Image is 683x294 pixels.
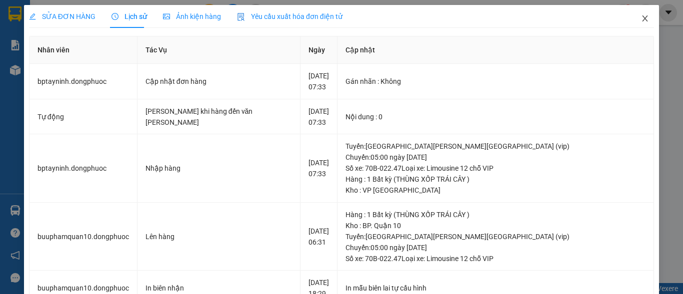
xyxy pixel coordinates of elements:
[337,36,654,64] th: Cập nhật
[29,12,95,20] span: SỬA ĐƠN HÀNG
[345,220,645,231] div: Kho : BP. Quận 10
[145,231,292,242] div: Lên hàng
[145,283,292,294] div: In biên nhận
[29,134,137,203] td: bptayninh.dongphuoc
[308,106,329,128] div: [DATE] 07:33
[345,185,645,196] div: Kho : VP [GEOGRAPHIC_DATA]
[308,226,329,248] div: [DATE] 06:31
[641,14,649,22] span: close
[345,76,645,87] div: Gán nhãn : Không
[137,36,300,64] th: Tác Vụ
[145,106,292,128] div: [PERSON_NAME] khi hàng đến văn [PERSON_NAME]
[29,64,137,99] td: bptayninh.dongphuoc
[111,12,147,20] span: Lịch sử
[345,209,645,220] div: Hàng : 1 Bất kỳ (THÙNG XỐP TRÁI CÂY )
[308,70,329,92] div: [DATE] 07:33
[631,5,659,33] button: Close
[29,203,137,271] td: buuphamquan10.dongphuoc
[300,36,337,64] th: Ngày
[345,283,645,294] div: In mẫu biên lai tự cấu hình
[308,157,329,179] div: [DATE] 07:33
[345,231,645,264] div: Tuyến : [GEOGRAPHIC_DATA][PERSON_NAME][GEOGRAPHIC_DATA] (vip) Chuyến: 05:00 ngày [DATE] Số xe: 70...
[163,13,170,20] span: picture
[145,163,292,174] div: Nhập hàng
[29,99,137,135] td: Tự động
[237,13,245,21] img: icon
[163,12,221,20] span: Ảnh kiện hàng
[345,111,645,122] div: Nội dung : 0
[145,76,292,87] div: Cập nhật đơn hàng
[111,13,118,20] span: clock-circle
[29,36,137,64] th: Nhân viên
[345,174,645,185] div: Hàng : 1 Bất kỳ (THÙNG XỐP TRÁI CÂY )
[345,141,645,174] div: Tuyến : [GEOGRAPHIC_DATA][PERSON_NAME][GEOGRAPHIC_DATA] (vip) Chuyến: 05:00 ngày [DATE] Số xe: 70...
[237,12,342,20] span: Yêu cầu xuất hóa đơn điện tử
[29,13,36,20] span: edit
